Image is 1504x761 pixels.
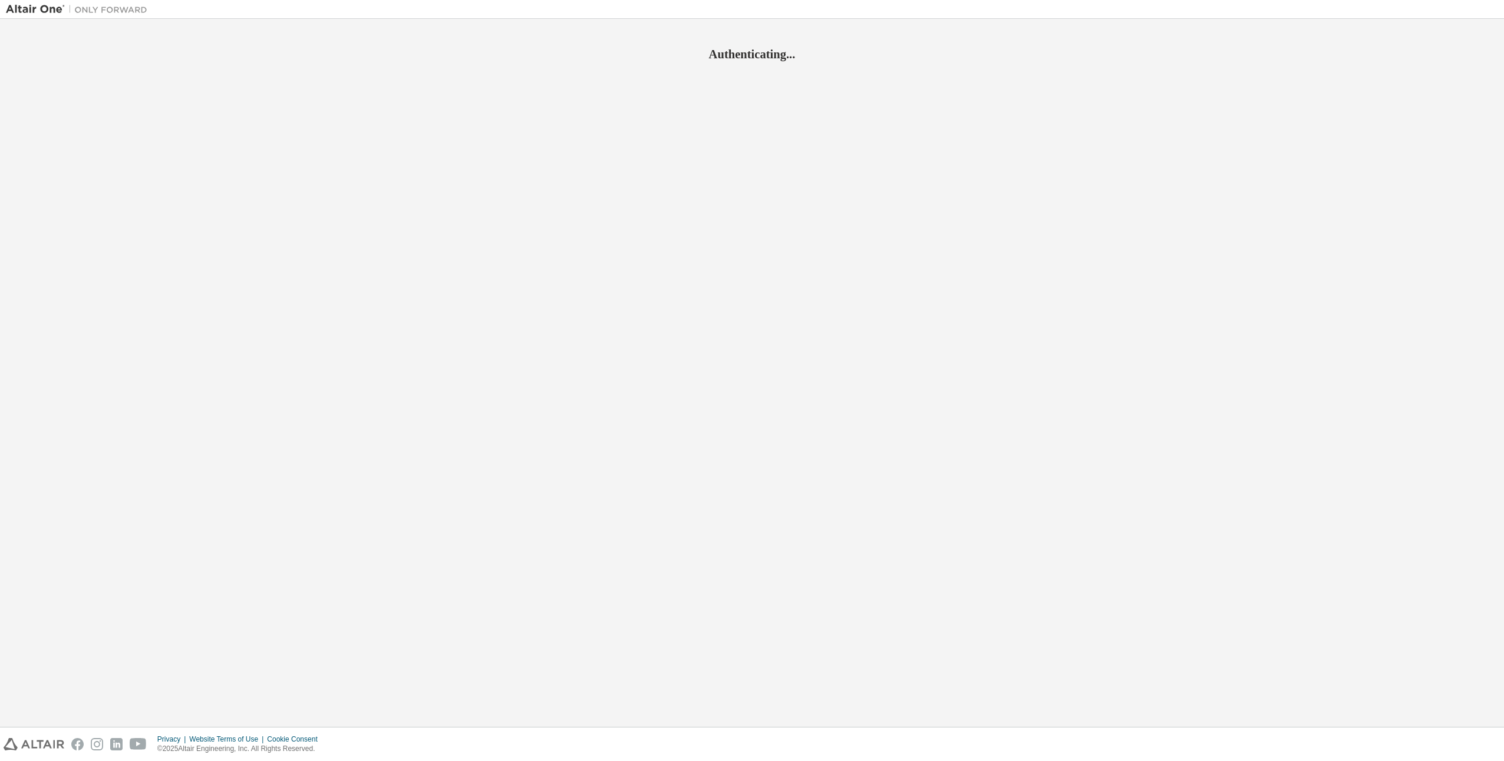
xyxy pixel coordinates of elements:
[6,4,153,15] img: Altair One
[189,734,267,744] div: Website Terms of Use
[71,738,84,750] img: facebook.svg
[157,744,325,754] p: © 2025 Altair Engineering, Inc. All Rights Reserved.
[91,738,103,750] img: instagram.svg
[157,734,189,744] div: Privacy
[110,738,123,750] img: linkedin.svg
[130,738,147,750] img: youtube.svg
[4,738,64,750] img: altair_logo.svg
[267,734,324,744] div: Cookie Consent
[6,47,1498,62] h2: Authenticating...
